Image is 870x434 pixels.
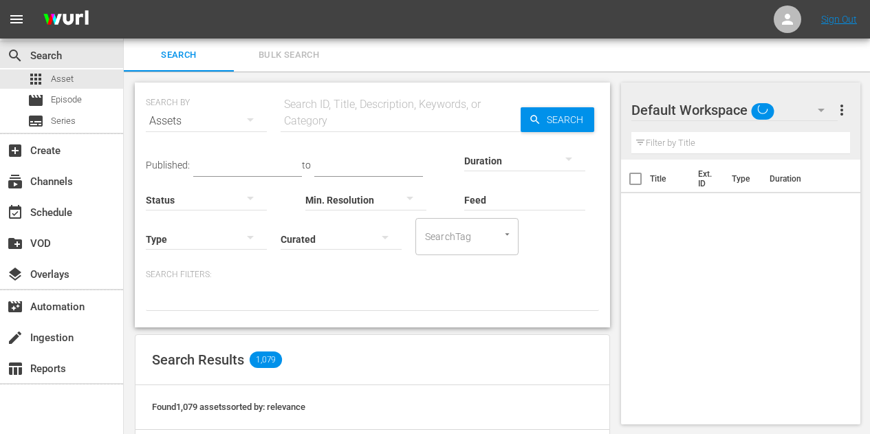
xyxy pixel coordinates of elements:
a: Sign Out [821,14,857,25]
span: 1,079 [250,351,282,368]
span: menu [8,11,25,28]
span: Reports [7,360,23,377]
button: more_vert [834,94,850,127]
span: to [302,160,311,171]
span: Series [51,114,76,128]
button: Search [521,107,594,132]
span: Overlays [7,266,23,283]
div: Assets [146,102,267,140]
p: Search Filters: [146,269,599,281]
div: Default Workspace [631,91,838,129]
img: ans4CAIJ8jUAAAAAAAAAAAAAAAAAAAAAAAAgQb4GAAAAAAAAAAAAAAAAAAAAAAAAJMjXAAAAAAAAAAAAAAAAAAAAAAAAgAT5G... [33,3,99,36]
span: Found 1,079 assets sorted by: relevance [152,402,305,412]
th: Title [650,160,690,198]
span: Episode [51,93,82,107]
th: Ext. ID [690,160,724,198]
span: Search [7,47,23,64]
span: Search [132,47,226,63]
span: Ingestion [7,329,23,346]
span: Series [28,113,44,129]
span: Asset [51,72,74,86]
span: Channels [7,173,23,190]
span: Search Results [152,351,244,368]
span: Asset [28,71,44,87]
span: Episode [28,92,44,109]
span: Automation [7,299,23,315]
span: Create [7,142,23,159]
span: VOD [7,235,23,252]
th: Duration [761,160,844,198]
span: Bulk Search [242,47,336,63]
span: Schedule [7,204,23,221]
div: Search ID, Title, Description, Keywords, or Category [281,96,521,129]
button: Open [501,228,514,241]
span: more_vert [834,102,850,118]
span: Search [541,107,594,132]
th: Type [724,160,761,198]
span: Published: [146,160,190,171]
